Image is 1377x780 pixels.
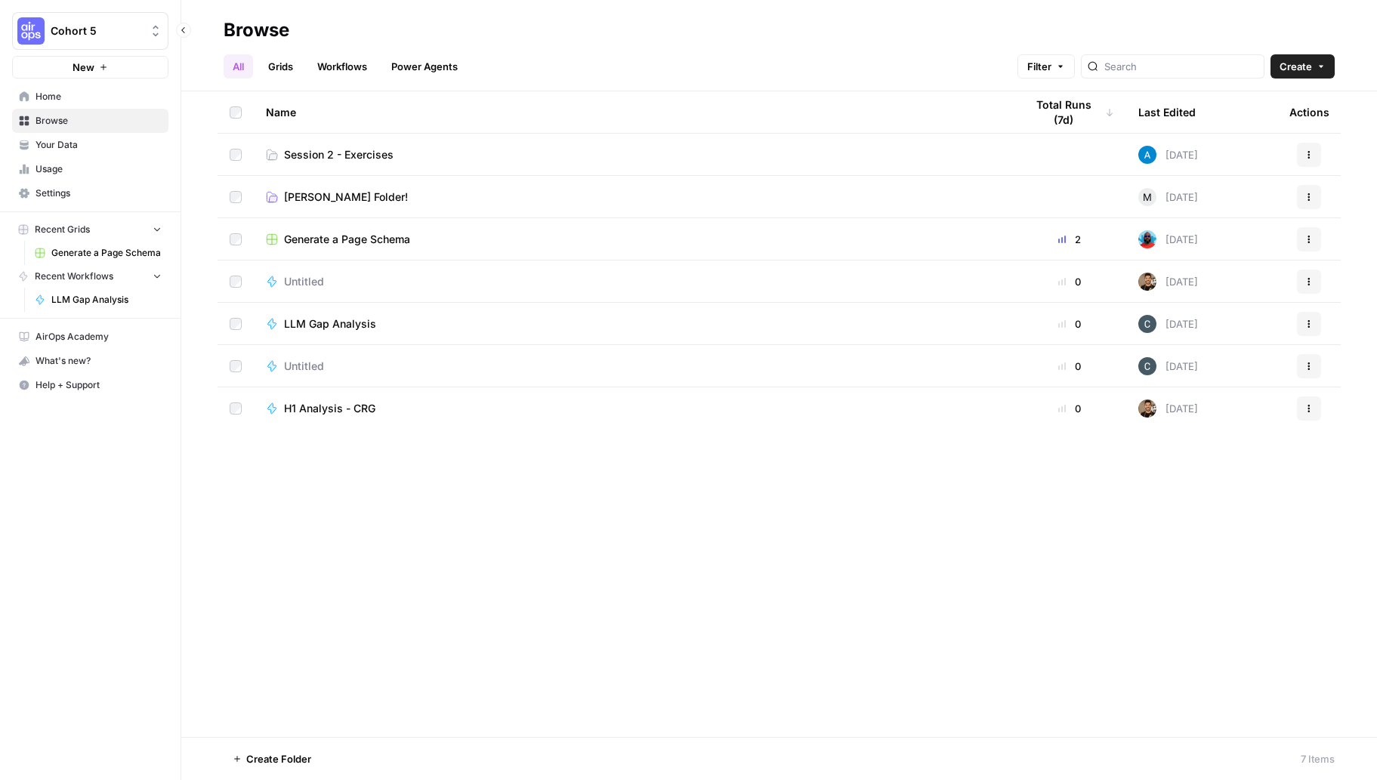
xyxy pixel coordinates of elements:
div: [DATE] [1138,146,1198,164]
button: Help + Support [12,373,168,397]
span: Your Data [36,138,162,152]
button: New [12,56,168,79]
button: Workspace: Cohort 5 [12,12,168,50]
button: Recent Grids [12,218,168,241]
span: Usage [36,162,162,176]
a: Grids [259,54,302,79]
div: Actions [1289,91,1329,133]
div: Browse [224,18,289,42]
div: 0 [1025,359,1114,374]
span: Filter [1027,59,1051,74]
a: Home [12,85,168,109]
button: Create [1270,54,1335,79]
span: Create [1280,59,1312,74]
a: AirOps Academy [12,325,168,349]
span: Help + Support [36,378,162,392]
span: Browse [36,114,162,128]
div: 7 Items [1301,751,1335,766]
img: o3cqybgnmipr355j8nz4zpq1mc6x [1138,146,1156,164]
div: [DATE] [1138,357,1198,375]
span: Recent Workflows [35,270,113,283]
span: Session 2 - Exercises [284,147,394,162]
div: [DATE] [1138,188,1198,206]
a: Settings [12,181,168,205]
div: 0 [1025,274,1114,289]
div: 2 [1025,232,1114,247]
span: Recent Grids [35,223,90,236]
a: Workflows [308,54,376,79]
a: [PERSON_NAME] Folder! [266,190,1001,205]
div: [DATE] [1138,230,1198,248]
a: H1 Analysis - CRG [266,401,1001,416]
span: Generate a Page Schema [51,246,162,260]
span: Untitled [284,359,324,374]
div: What's new? [13,350,168,372]
span: Cohort 5 [51,23,142,39]
a: Usage [12,157,168,181]
a: Generate a Page Schema [28,241,168,265]
img: 36rz0nf6lyfqsoxlb67712aiq2cf [1138,273,1156,291]
a: Session 2 - Exercises [266,147,1001,162]
span: LLM Gap Analysis [284,316,376,331]
img: 36rz0nf6lyfqsoxlb67712aiq2cf [1138,399,1156,418]
span: Home [36,90,162,103]
input: Search [1104,59,1258,74]
button: Create Folder [224,747,320,771]
span: M [1143,190,1152,205]
div: [DATE] [1138,273,1198,291]
img: Cohort 5 Logo [17,17,45,45]
span: H1 Analysis - CRG [284,401,375,416]
a: Power Agents [382,54,467,79]
span: Settings [36,187,162,200]
a: Your Data [12,133,168,157]
span: Create Folder [246,751,311,766]
div: [DATE] [1138,399,1198,418]
div: Name [266,91,1001,133]
div: 0 [1025,401,1114,416]
button: Recent Workflows [12,265,168,288]
a: Untitled [266,359,1001,374]
span: Untitled [284,274,324,289]
img: om7kq3n9tbr8divsi7z55l59x7jq [1138,230,1156,248]
span: New [73,60,94,75]
button: What's new? [12,349,168,373]
a: Generate a Page Schema [266,232,1001,247]
a: LLM Gap Analysis [28,288,168,312]
span: Generate a Page Schema [284,232,410,247]
img: 9zdwb908u64ztvdz43xg4k8su9w3 [1138,357,1156,375]
a: All [224,54,253,79]
a: LLM Gap Analysis [266,316,1001,331]
div: Total Runs (7d) [1025,91,1114,133]
div: [DATE] [1138,315,1198,333]
a: Browse [12,109,168,133]
div: 0 [1025,316,1114,331]
a: Untitled [266,274,1001,289]
img: 9zdwb908u64ztvdz43xg4k8su9w3 [1138,315,1156,333]
span: [PERSON_NAME] Folder! [284,190,408,205]
span: LLM Gap Analysis [51,293,162,307]
span: AirOps Academy [36,330,162,344]
div: Last Edited [1138,91,1196,133]
button: Filter [1017,54,1075,79]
